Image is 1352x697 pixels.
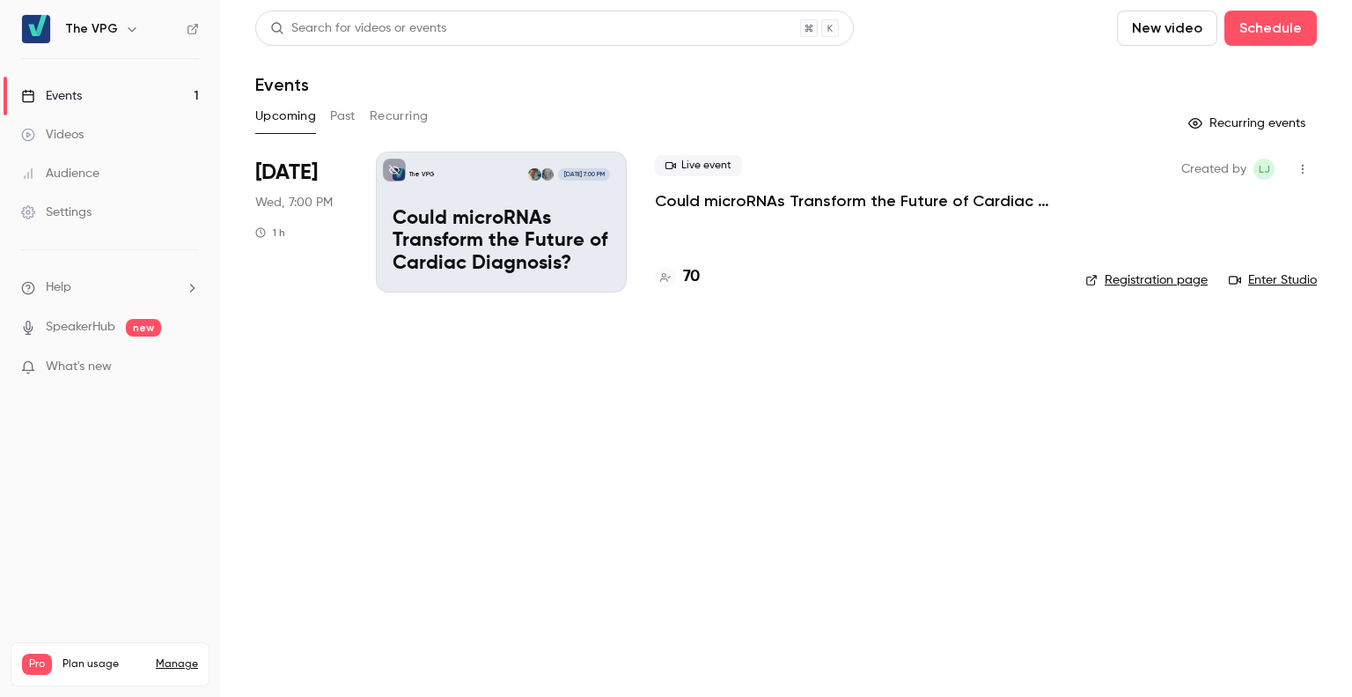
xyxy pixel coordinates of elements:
[126,319,161,337] span: new
[21,126,84,144] div: Videos
[1180,109,1317,137] button: Recurring events
[558,168,609,181] span: [DATE] 7:00 PM
[255,74,309,95] h1: Events
[46,278,71,297] span: Help
[65,20,118,38] h6: The VPG
[393,208,610,276] p: Could microRNAs Transform the Future of Cardiac Diagnosis?
[683,265,700,289] h4: 70
[1229,271,1317,289] a: Enter Studio
[22,15,50,43] img: The VPG
[46,318,115,337] a: SpeakerHub
[22,654,52,675] span: Pro
[255,226,285,240] div: 1 h
[370,102,429,130] button: Recurring
[655,155,742,176] span: Live event
[376,152,627,293] a: Could microRNAs Transform the Future of Cardiac Diagnosis? The VPGDr Eve HanksMatt Garland[DATE] ...
[255,159,318,187] span: [DATE]
[255,152,348,293] div: Oct 1 Wed, 7:00 PM (Europe/London)
[1224,11,1317,46] button: Schedule
[1259,159,1270,180] span: LJ
[1117,11,1217,46] button: New video
[21,87,82,105] div: Events
[178,360,199,375] iframe: Noticeable Trigger
[255,102,316,130] button: Upcoming
[21,278,199,297] li: help-dropdown-opener
[156,657,198,671] a: Manage
[655,265,700,289] a: 70
[655,190,1057,211] a: Could microRNAs Transform the Future of Cardiac Diagnosis?
[409,170,435,179] p: The VPG
[330,102,356,130] button: Past
[21,204,92,221] div: Settings
[255,194,333,211] span: Wed, 7:00 PM
[62,657,145,671] span: Plan usage
[528,168,540,181] img: Matt Garland
[541,168,554,181] img: Dr Eve Hanks
[21,165,99,182] div: Audience
[270,19,446,38] div: Search for videos or events
[1253,159,1275,180] span: Laura Jackson
[1181,159,1246,180] span: Created by
[1085,271,1208,289] a: Registration page
[46,358,112,376] span: What's new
